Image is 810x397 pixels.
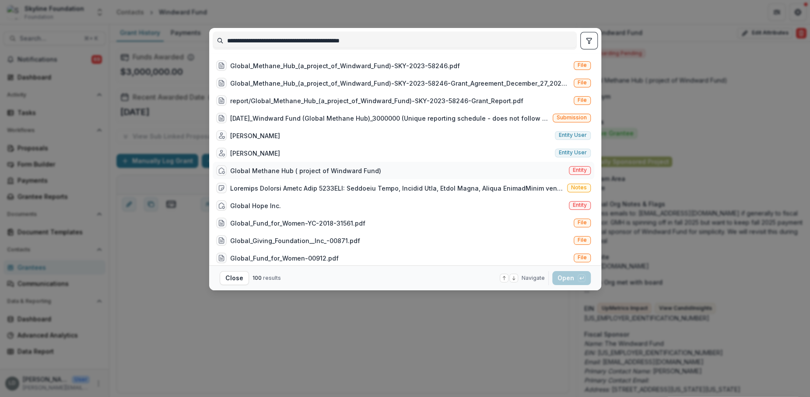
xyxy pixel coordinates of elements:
[230,114,549,123] div: [DATE]_Windward Fund (Global Methane Hub)_3000000 (Unique reporting schedule - does not follow us...
[573,167,587,173] span: Entity
[559,150,587,156] span: Entity user
[230,236,360,245] div: Global_Giving_Foundation__Inc_-00871.pdf
[522,274,545,282] span: Navigate
[557,115,587,121] span: Submission
[230,166,381,175] div: Global Methane Hub ( project of Windward Fund)
[220,271,249,285] button: Close
[573,202,587,208] span: Entity
[578,237,587,243] span: File
[230,184,564,193] div: Loremips Dolorsi Ametc Adip 5233ELI: Seddoeiu Tempo, Incidid Utla, Etdol Magna, Aliqua EnimadMini...
[230,149,280,158] div: [PERSON_NAME]
[578,219,587,226] span: File
[578,97,587,103] span: File
[230,61,460,70] div: Global_Methane_Hub_(a_project_of_Windward_Fund)-SKY-2023-58246.pdf
[230,131,280,140] div: [PERSON_NAME]
[578,254,587,261] span: File
[230,254,339,263] div: Global_Fund_for_Women-00912.pdf
[559,132,587,138] span: Entity user
[552,271,591,285] button: Open
[230,79,570,88] div: Global_Methane_Hub_(a_project_of_Windward_Fund)-SKY-2023-58246-Grant_Agreement_December_27_2023.pdf
[578,62,587,68] span: File
[230,219,365,228] div: Global_Fund_for_Women-YC-2018-31561.pdf
[230,96,523,105] div: report/Global_Methane_Hub_(a_project_of_Windward_Fund)-SKY-2023-58246-Grant_Report.pdf
[252,275,262,281] span: 100
[571,185,587,191] span: Notes
[230,201,281,210] div: Global Hope Inc.
[580,32,598,49] button: toggle filters
[263,275,281,281] span: results
[578,80,587,86] span: File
